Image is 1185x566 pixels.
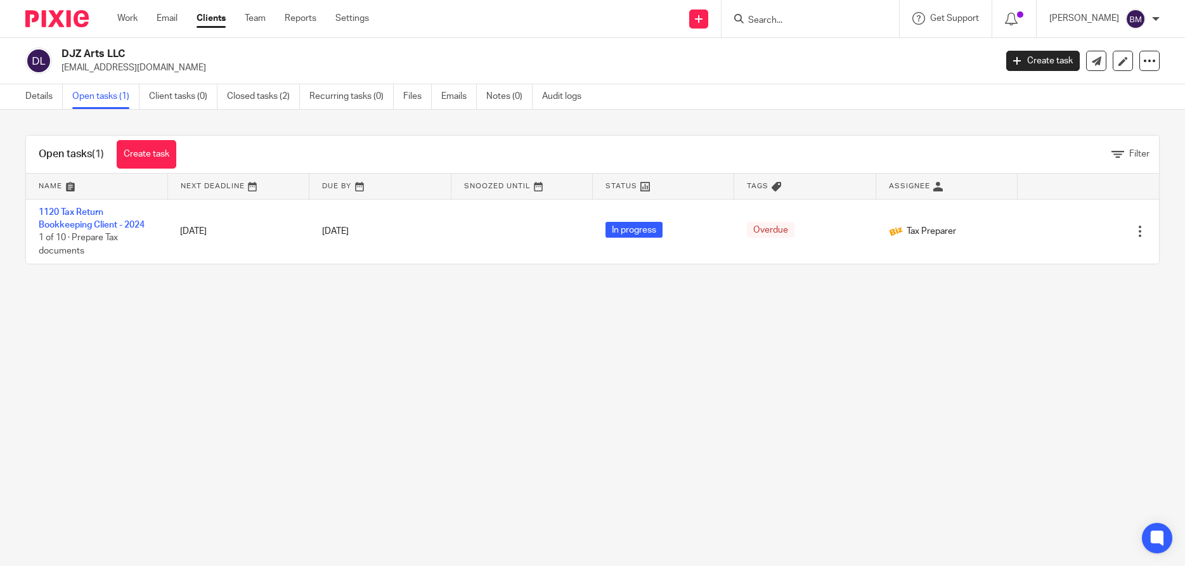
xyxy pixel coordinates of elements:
[747,183,768,190] span: Tags
[322,227,349,236] span: [DATE]
[747,222,794,238] span: Overdue
[197,12,226,25] a: Clients
[605,183,637,190] span: Status
[1006,51,1080,71] a: Create task
[403,84,432,109] a: Files
[149,84,217,109] a: Client tasks (0)
[72,84,139,109] a: Open tasks (1)
[227,84,300,109] a: Closed tasks (2)
[335,12,369,25] a: Settings
[1049,12,1119,25] p: [PERSON_NAME]
[309,84,394,109] a: Recurring tasks (0)
[39,148,104,161] h1: Open tasks
[117,140,176,169] a: Create task
[285,12,316,25] a: Reports
[542,84,591,109] a: Audit logs
[486,84,533,109] a: Notes (0)
[605,222,663,238] span: In progress
[25,10,89,27] img: Pixie
[930,14,979,23] span: Get Support
[441,84,477,109] a: Emails
[25,84,63,109] a: Details
[907,225,956,238] span: Tax Preparer
[157,12,178,25] a: Email
[1129,150,1149,158] span: Filter
[888,224,903,239] img: siteIcon.png
[167,199,309,264] td: [DATE]
[62,61,987,74] p: [EMAIL_ADDRESS][DOMAIN_NAME]
[245,12,266,25] a: Team
[92,149,104,159] span: (1)
[39,233,118,255] span: 1 of 10 · Prepare Tax documents
[25,48,52,74] img: svg%3E
[464,183,531,190] span: Snoozed Until
[62,48,802,61] h2: DJZ Arts LLC
[117,12,138,25] a: Work
[39,208,145,229] a: 1120 Tax Return Bookkeeping Client - 2024
[1125,9,1146,29] img: svg%3E
[747,15,861,27] input: Search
